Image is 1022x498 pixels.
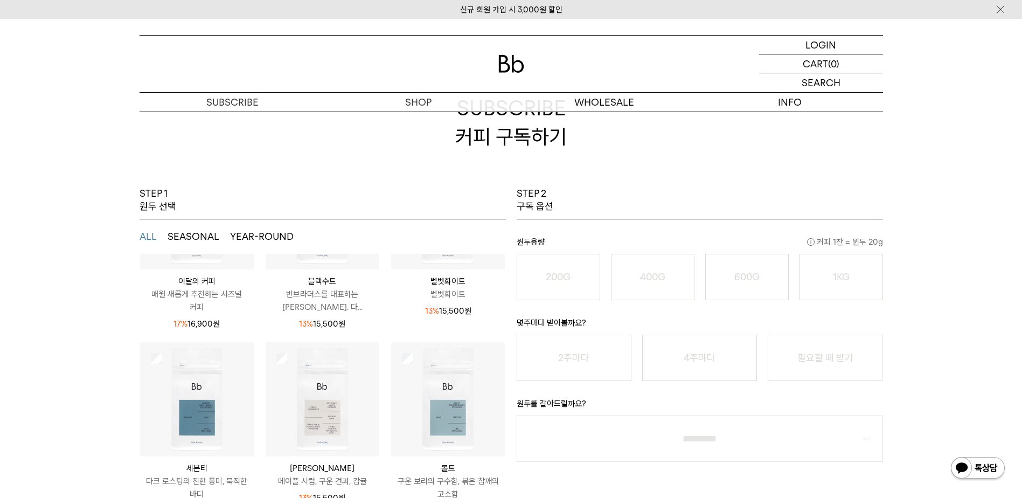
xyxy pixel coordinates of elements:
span: 커피 1잔 = 윈두 20g [807,236,883,248]
span: 원 [338,319,345,329]
p: 몇주마다 받아볼까요? [517,316,883,335]
span: 13% [299,319,313,329]
p: WHOLESALE [511,93,697,112]
img: 상품이미지 [140,342,254,456]
o: 400G [640,271,665,282]
button: 필요할 때 받기 [768,335,882,381]
p: 매월 새롭게 추천하는 시즈널 커피 [140,288,254,314]
p: LOGIN [805,36,836,54]
p: 15,500 [425,305,471,317]
p: 블랙수트 [266,275,379,288]
p: 빈브라더스를 대표하는 [PERSON_NAME]. 다... [266,288,379,314]
span: 13% [425,306,439,316]
p: SEARCH [802,73,840,92]
button: 2주마다 [517,335,631,381]
span: 원 [213,319,220,329]
p: 이달의 커피 [140,275,254,288]
p: 원두를 갈아드릴까요? [517,397,883,416]
button: YEAR-ROUND [230,230,294,243]
p: [PERSON_NAME] [266,462,379,475]
button: 4주마다 [642,335,757,381]
a: SHOP [325,93,511,112]
p: STEP 2 구독 옵션 [517,187,553,213]
button: 400G [611,254,694,300]
p: 메이플 시럽, 구운 견과, 감귤 [266,475,379,488]
o: 1KG [833,271,850,282]
p: 원두용량 [517,236,883,254]
p: INFO [697,93,883,112]
p: 세븐티 [140,462,254,475]
a: CART (0) [759,54,883,73]
button: 600G [705,254,789,300]
img: 로고 [498,55,524,73]
p: 15,500 [299,317,345,330]
p: 벨벳화이트 [391,275,505,288]
img: 상품이미지 [266,342,379,456]
a: LOGIN [759,36,883,54]
button: 1KG [799,254,883,300]
a: 신규 회원 가입 시 3,000원 할인 [460,5,562,15]
p: CART [803,54,828,73]
p: 벨벳화이트 [391,288,505,301]
o: 600G [734,271,760,282]
button: ALL [140,230,157,243]
img: 상품이미지 [391,342,505,456]
p: 몰트 [391,462,505,475]
span: 원 [464,306,471,316]
h2: SUBSCRIBE 커피 구독하기 [140,58,883,187]
p: 16,900 [173,317,220,330]
o: 200G [546,271,571,282]
p: (0) [828,54,839,73]
p: STEP 1 원두 선택 [140,187,176,213]
a: SUBSCRIBE [140,93,325,112]
button: SEASONAL [168,230,219,243]
span: 17% [173,319,187,329]
button: 200G [517,254,600,300]
img: 카카오톡 채널 1:1 채팅 버튼 [950,456,1006,482]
